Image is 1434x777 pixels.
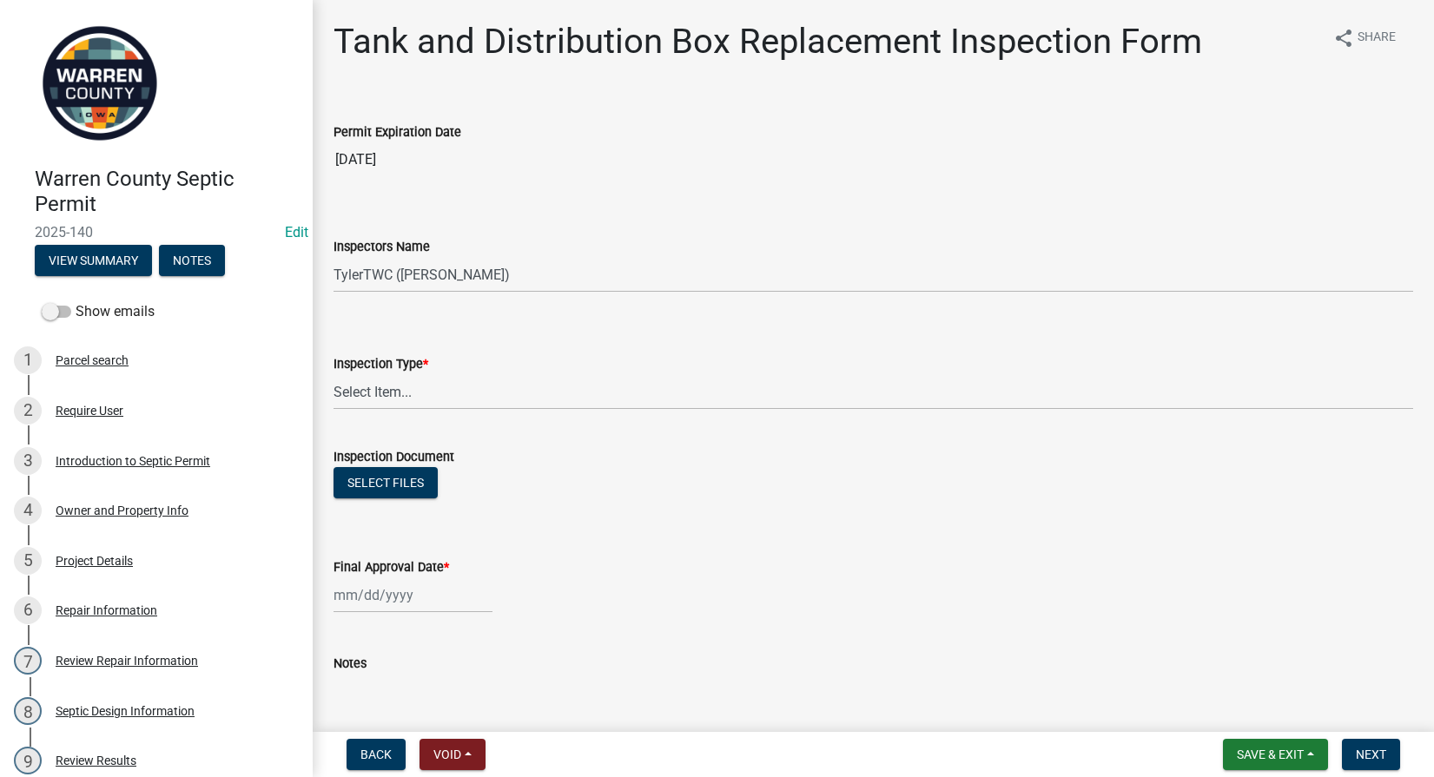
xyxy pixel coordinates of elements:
[14,596,42,624] div: 6
[159,254,225,268] wm-modal-confirm: Notes
[35,18,165,148] img: Warren County, Iowa
[56,754,136,767] div: Review Results
[334,21,1202,63] h1: Tank and Distribution Box Replacement Inspection Form
[1237,747,1304,761] span: Save & Exit
[334,127,461,139] label: Permit Expiration Date
[285,224,308,240] wm-modal-confirm: Edit Application Number
[14,647,42,675] div: 7
[56,555,133,567] div: Project Details
[35,245,152,276] button: View Summary
[433,747,461,761] span: Void
[56,354,129,366] div: Parcel search
[420,739,486,770] button: Void
[334,241,430,254] label: Inspectors Name
[56,455,210,467] div: Introduction to Septic Permit
[35,254,152,268] wm-modal-confirm: Summary
[56,604,157,616] div: Repair Information
[334,577,492,613] input: mm/dd/yyyy
[42,301,155,322] label: Show emails
[14,697,42,725] div: 8
[334,658,367,670] label: Notes
[334,359,428,371] label: Inspection Type
[56,705,195,717] div: Septic Design Information
[56,405,123,417] div: Require User
[334,562,449,574] label: Final Approval Date
[56,504,188,517] div: Owner and Property Info
[1223,739,1328,770] button: Save & Exit
[14,447,42,475] div: 3
[1333,28,1354,49] i: share
[14,547,42,575] div: 5
[14,397,42,425] div: 2
[14,346,42,374] div: 1
[1356,747,1386,761] span: Next
[1342,739,1400,770] button: Next
[159,245,225,276] button: Notes
[347,739,406,770] button: Back
[35,167,299,217] h4: Warren County Septic Permit
[360,747,392,761] span: Back
[14,747,42,774] div: 9
[35,224,278,240] span: 2025-140
[14,497,42,524] div: 4
[1319,21,1410,55] button: shareShare
[285,224,308,240] a: Edit
[1358,28,1396,49] span: Share
[56,655,198,667] div: Review Repair Information
[334,451,454,464] label: Inspection Document
[334,467,438,498] button: Select files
